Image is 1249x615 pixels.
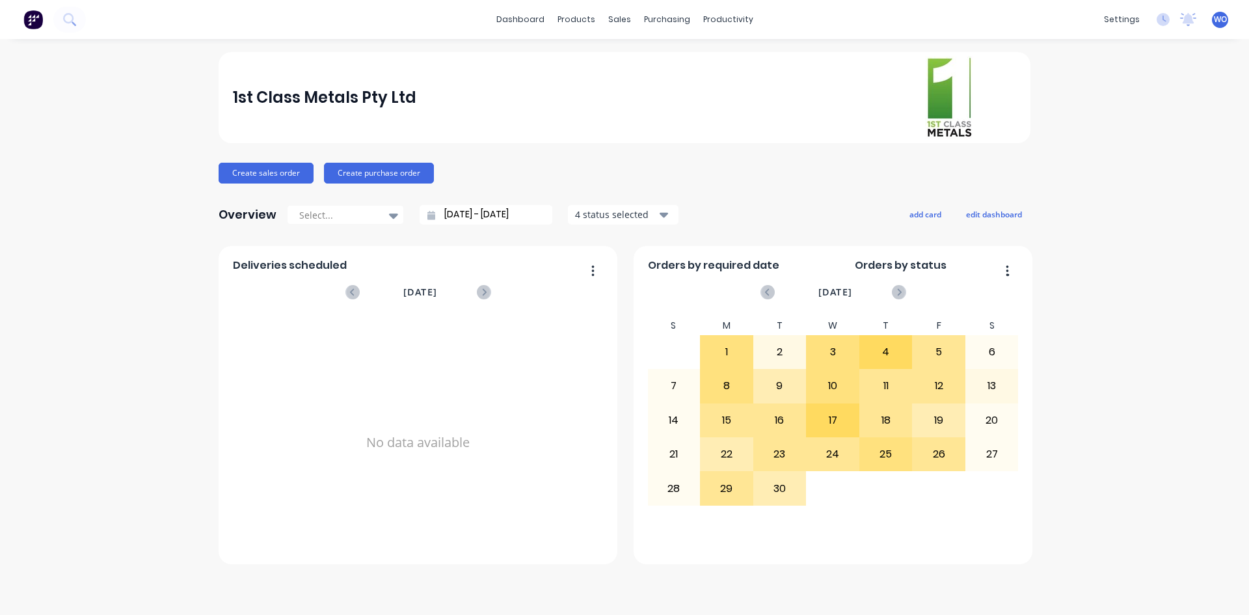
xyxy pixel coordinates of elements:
div: T [859,316,913,335]
div: 26 [913,438,965,471]
div: M [700,316,753,335]
div: sales [602,10,638,29]
div: 27 [966,438,1018,471]
div: 22 [701,438,753,471]
div: 24 [807,438,859,471]
div: 2 [754,336,806,368]
div: 19 [913,404,965,437]
div: settings [1097,10,1146,29]
div: 17 [807,404,859,437]
span: WO [1214,14,1227,25]
div: 9 [754,370,806,402]
div: 29 [701,472,753,504]
div: 21 [648,438,700,471]
div: 28 [648,472,700,504]
div: 30 [754,472,806,504]
div: 8 [701,370,753,402]
div: 25 [860,438,912,471]
span: [DATE] [818,285,852,299]
div: No data available [233,316,604,569]
div: 1 [701,336,753,368]
div: 4 status selected [575,208,657,221]
div: 6 [966,336,1018,368]
div: S [965,316,1019,335]
div: 1st Class Metals Pty Ltd [233,85,416,111]
button: add card [901,206,950,223]
div: 5 [913,336,965,368]
span: [DATE] [403,285,437,299]
div: 13 [966,370,1018,402]
span: Orders by status [855,258,947,273]
div: productivity [697,10,760,29]
div: 14 [648,404,700,437]
div: purchasing [638,10,697,29]
div: 7 [648,370,700,402]
div: 18 [860,404,912,437]
div: 11 [860,370,912,402]
button: Create sales order [219,163,314,184]
div: 4 [860,336,912,368]
span: Orders by required date [648,258,779,273]
div: Overview [219,202,276,228]
button: Create purchase order [324,163,434,184]
div: T [753,316,807,335]
img: Factory [23,10,43,29]
button: edit dashboard [958,206,1030,223]
div: products [551,10,602,29]
div: F [912,316,965,335]
div: 20 [966,404,1018,437]
iframe: Intercom live chat [1205,571,1236,602]
div: 16 [754,404,806,437]
div: 12 [913,370,965,402]
div: 3 [807,336,859,368]
div: W [806,316,859,335]
img: 1st Class Metals Pty Ltd [925,56,973,139]
button: 4 status selected [568,205,678,225]
a: dashboard [490,10,551,29]
div: 23 [754,438,806,471]
div: S [647,316,701,335]
div: 15 [701,404,753,437]
div: 10 [807,370,859,402]
span: Deliveries scheduled [233,258,347,273]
